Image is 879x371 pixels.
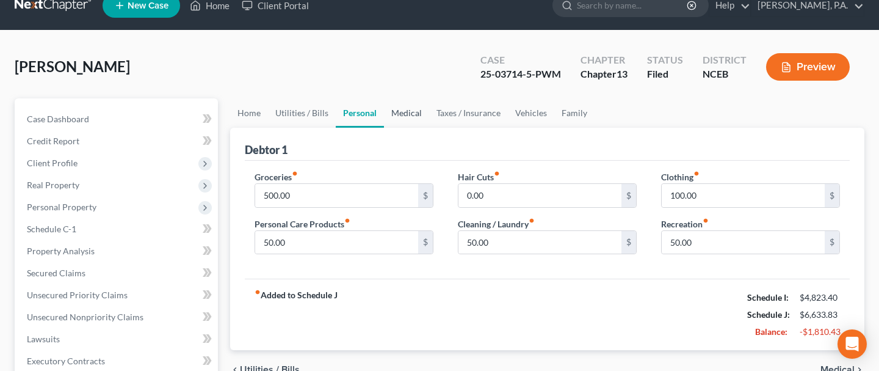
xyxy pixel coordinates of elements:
[27,180,79,190] span: Real Property
[825,231,839,254] div: $
[17,218,218,240] a: Schedule C-1
[344,218,350,224] i: fiber_manual_record
[245,142,288,157] div: Debtor 1
[27,202,96,212] span: Personal Property
[508,98,554,128] a: Vehicles
[336,98,384,128] a: Personal
[255,231,418,254] input: --
[617,68,628,79] span: 13
[458,184,621,207] input: --
[747,292,789,303] strong: Schedule I:
[17,130,218,152] a: Credit Report
[581,67,628,81] div: Chapter
[418,184,433,207] div: $
[703,218,709,224] i: fiber_manual_record
[458,231,621,254] input: --
[429,98,508,128] a: Taxes / Insurance
[800,292,840,304] div: $4,823.40
[27,136,79,146] span: Credit Report
[255,218,350,230] label: Personal Care Products
[128,1,168,10] span: New Case
[255,184,418,207] input: --
[621,184,636,207] div: $
[800,309,840,321] div: $6,633.83
[755,326,787,337] strong: Balance:
[17,328,218,350] a: Lawsuits
[27,246,95,256] span: Property Analysis
[255,289,261,295] i: fiber_manual_record
[27,114,89,124] span: Case Dashboard
[17,262,218,284] a: Secured Claims
[255,171,298,183] label: Groceries
[662,231,825,254] input: --
[17,306,218,328] a: Unsecured Nonpriority Claims
[529,218,535,224] i: fiber_manual_record
[703,67,747,81] div: NCEB
[418,231,433,254] div: $
[661,218,709,230] label: Recreation
[27,158,78,168] span: Client Profile
[693,171,700,177] i: fiber_manual_record
[292,171,298,177] i: fiber_manual_record
[458,218,535,230] label: Cleaning / Laundry
[27,312,143,322] span: Unsecured Nonpriority Claims
[554,98,595,128] a: Family
[17,284,218,306] a: Unsecured Priority Claims
[747,309,790,320] strong: Schedule J:
[27,290,128,300] span: Unsecured Priority Claims
[384,98,429,128] a: Medical
[661,171,700,183] label: Clothing
[800,326,840,338] div: -$1,810.43
[480,53,561,67] div: Case
[621,231,636,254] div: $
[837,329,867,359] div: Open Intercom Messenger
[268,98,336,128] a: Utilities / Bills
[27,224,76,234] span: Schedule C-1
[766,53,850,81] button: Preview
[17,240,218,262] a: Property Analysis
[647,53,683,67] div: Status
[647,67,683,81] div: Filed
[27,334,60,344] span: Lawsuits
[480,67,561,81] div: 25-03714-5-PWM
[27,356,105,366] span: Executory Contracts
[581,53,628,67] div: Chapter
[703,53,747,67] div: District
[15,57,130,75] span: [PERSON_NAME]
[17,108,218,130] a: Case Dashboard
[230,98,268,128] a: Home
[255,289,338,340] strong: Added to Schedule J
[27,268,85,278] span: Secured Claims
[494,171,500,177] i: fiber_manual_record
[662,184,825,207] input: --
[825,184,839,207] div: $
[458,171,500,183] label: Hair Cuts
